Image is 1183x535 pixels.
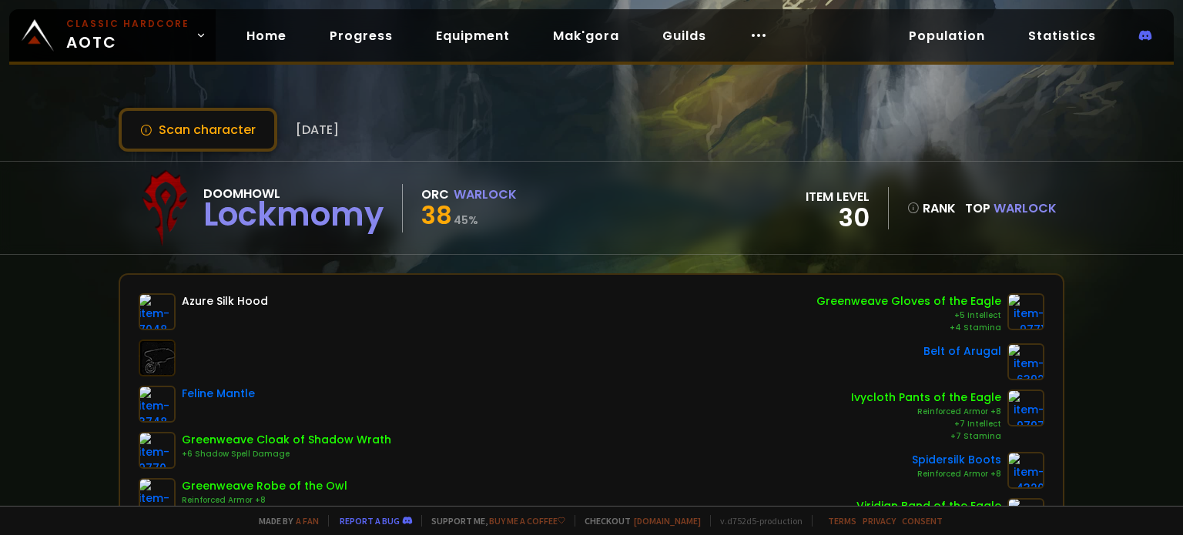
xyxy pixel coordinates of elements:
div: +4 Stamina [816,322,1001,334]
div: Doomhowl [203,184,384,203]
a: a fan [296,515,319,527]
a: Report a bug [340,515,400,527]
a: Mak'gora [541,20,632,52]
a: Population [896,20,997,52]
div: item level [806,187,870,206]
div: Azure Silk Hood [182,293,268,309]
div: Orc [421,185,449,204]
div: Reinforced Armor +8 [912,468,1001,480]
img: item-9773 [139,478,176,515]
div: Greenweave Cloak of Shadow Wrath [182,432,391,448]
div: Ivycloth Pants of the Eagle [851,390,1001,406]
div: Greenweave Gloves of the Eagle [816,293,1001,309]
a: Terms [828,515,856,527]
a: Privacy [863,515,896,527]
a: Equipment [424,20,522,52]
span: Checkout [575,515,701,527]
button: Scan character [119,108,277,152]
a: Classic HardcoreAOTC [9,9,216,62]
small: 45 % [454,212,478,228]
div: +7 Stamina [851,430,1001,443]
div: rank [907,199,956,218]
div: Belt of Arugal [923,343,1001,359]
div: Viridian Band of the Eagle [856,498,1001,514]
span: AOTC [66,17,189,54]
img: item-9797 [1007,390,1044,426]
div: Reinforced Armor +8 [851,406,1001,418]
div: Reinforced Armor +8 [182,494,347,507]
a: Buy me a coffee [489,515,565,527]
img: item-9770 [139,432,176,469]
div: Spidersilk Boots [912,452,1001,468]
a: Consent [902,515,943,527]
img: item-6392 [1007,343,1044,380]
span: Made by [250,515,319,527]
div: Lockmomy [203,203,384,226]
div: Feline Mantle [182,386,255,402]
span: v. d752d5 - production [710,515,803,527]
img: item-7048 [139,293,176,330]
div: Warlock [454,185,517,204]
span: Support me, [421,515,565,527]
small: Classic Hardcore [66,17,189,31]
div: +7 Intellect [851,418,1001,430]
div: Greenweave Robe of the Owl [182,478,347,494]
div: 30 [806,206,870,229]
span: 38 [421,198,452,232]
div: +5 Intellect [816,309,1001,322]
a: [DOMAIN_NAME] [634,515,701,527]
a: Statistics [1016,20,1108,52]
a: Progress [317,20,405,52]
img: item-3748 [139,386,176,423]
span: Warlock [994,199,1057,217]
a: Guilds [650,20,719,52]
img: item-9771 [1007,293,1044,330]
img: item-4320 [1007,452,1044,489]
div: Top [965,199,1057,218]
span: [DATE] [296,120,339,139]
div: +6 Shadow Spell Damage [182,448,391,460]
a: Home [234,20,299,52]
